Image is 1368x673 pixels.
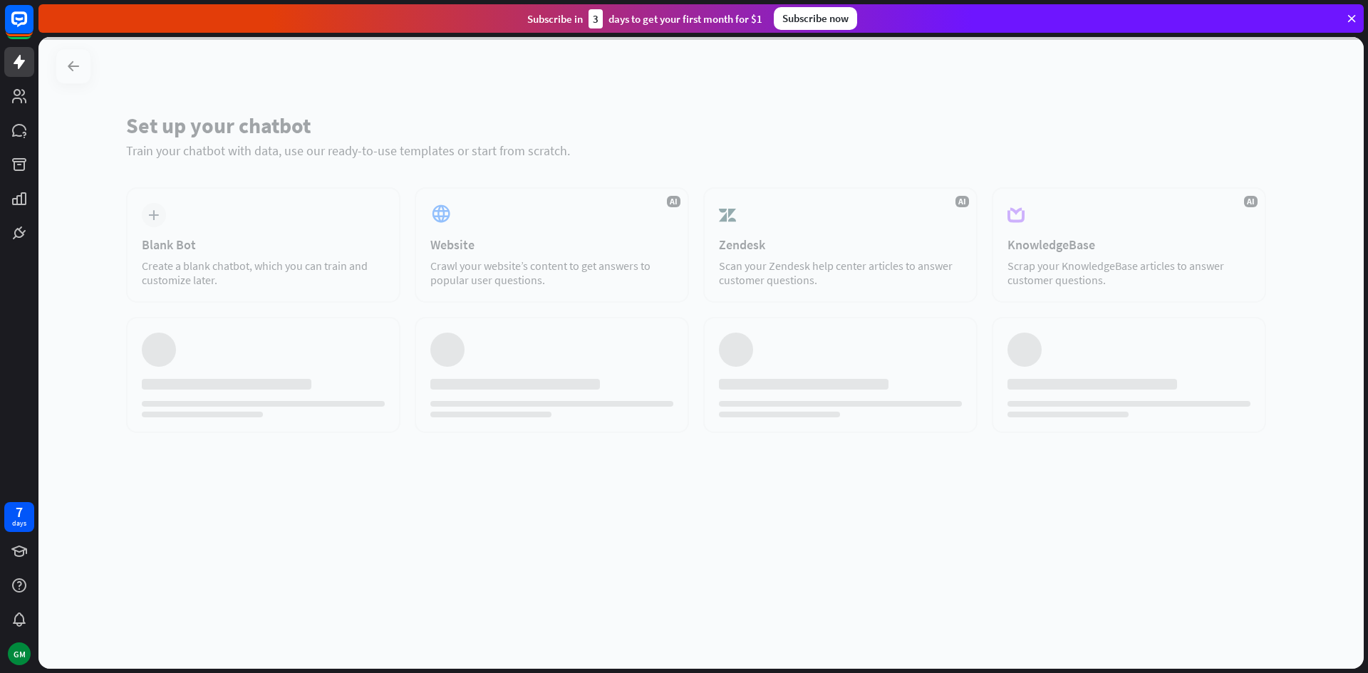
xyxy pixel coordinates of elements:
[527,9,762,28] div: Subscribe in days to get your first month for $1
[8,642,31,665] div: GM
[4,502,34,532] a: 7 days
[12,518,26,528] div: days
[774,7,857,30] div: Subscribe now
[589,9,603,28] div: 3
[16,506,23,518] div: 7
